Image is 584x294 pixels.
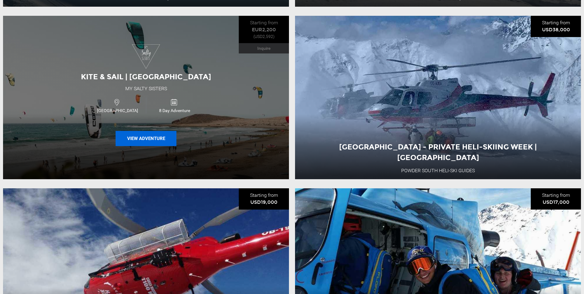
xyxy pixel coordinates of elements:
img: images [132,44,160,69]
span: [GEOGRAPHIC_DATA] [89,108,146,114]
span: Kite & Sail | [GEOGRAPHIC_DATA] [81,72,211,81]
div: My Salty Sisters [125,85,167,92]
span: 8 Day Adventure [146,108,203,114]
button: View Adventure [116,131,176,146]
